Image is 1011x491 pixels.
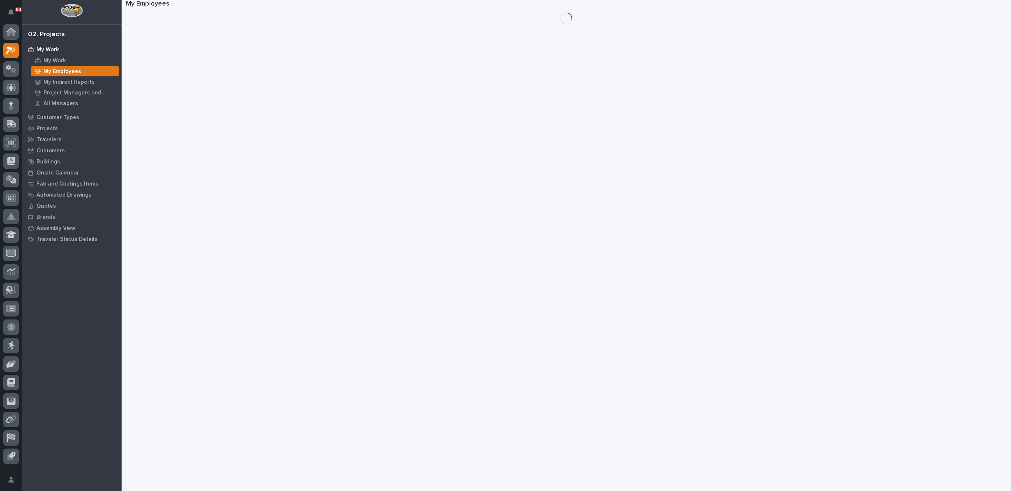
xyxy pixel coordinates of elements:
[28,55,122,66] a: My Work
[36,214,55,221] p: Brands
[61,4,83,17] img: Workspace Logo
[36,159,60,165] p: Buildings
[36,236,97,243] p: Traveler Status Details
[28,66,122,76] a: My Employees
[28,98,122,108] a: All Managers
[22,112,122,123] a: Customer Types
[9,9,19,21] div: Notifications90
[43,79,95,86] p: My Indirect Reports
[28,77,122,87] a: My Indirect Reports
[43,58,66,64] p: My Work
[22,189,122,200] a: Automated Drawings
[22,178,122,189] a: Fab and Coatings Items
[16,7,21,12] p: 90
[36,203,56,210] p: Quotes
[22,145,122,156] a: Customers
[28,31,65,39] div: 02. Projects
[36,125,58,132] p: Projects
[22,222,122,234] a: Assembly View
[22,200,122,211] a: Quotes
[36,225,75,232] p: Assembly View
[36,46,59,53] p: My Work
[36,192,91,198] p: Automated Drawings
[22,156,122,167] a: Buildings
[36,170,79,176] p: Onsite Calendar
[43,90,116,96] p: Project Managers and Engineers
[43,100,78,107] p: All Managers
[36,181,98,187] p: Fab and Coatings Items
[3,4,19,20] button: Notifications
[36,148,65,154] p: Customers
[36,136,62,143] p: Travelers
[22,134,122,145] a: Travelers
[28,87,122,98] a: Project Managers and Engineers
[36,114,79,121] p: Customer Types
[22,123,122,134] a: Projects
[22,211,122,222] a: Brands
[22,167,122,178] a: Onsite Calendar
[43,68,81,75] p: My Employees
[22,234,122,245] a: Traveler Status Details
[22,44,122,55] a: My Work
